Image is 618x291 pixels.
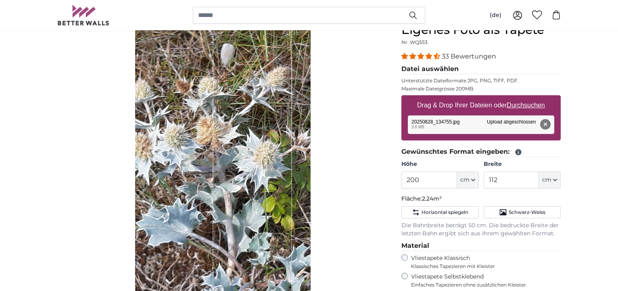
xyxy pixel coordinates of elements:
[457,172,479,188] button: cm
[411,263,554,270] span: Klassisches Tapezieren mit Kleister
[401,222,561,238] p: Die Bahnbreite beträgt 50 cm. Die bedruckte Breite der letzten Bahn ergibt sich aus Ihrem gewählt...
[401,39,428,45] span: Nr. WQ553
[539,172,561,188] button: cm
[401,206,478,218] button: Horizontal spiegeln
[401,86,561,92] p: Maximale Dateigrösse 200MB.
[422,209,468,216] span: Horizontal spiegeln
[414,97,548,113] label: Drag & Drop Ihrer Dateien oder
[401,195,561,203] p: Fläche:
[411,273,561,288] label: Vliestapete Selbstklebend
[411,282,561,288] span: Einfaches Tapezieren ohne zusätzlichen Kleister
[401,147,561,157] legend: Gewünschtes Format eingeben:
[507,102,545,109] u: Durchsuchen
[401,241,561,251] legend: Material
[401,77,561,84] p: Unterstützte Dateiformate JPG, PNG, TIFF, PDF.
[442,52,496,60] span: 33 Bewertungen
[401,52,442,60] span: 4.33 stars
[484,206,561,218] button: Schwarz-Weiss
[509,209,545,216] span: Schwarz-Weiss
[460,176,470,184] span: cm
[401,160,478,168] label: Höhe
[484,160,561,168] label: Breite
[401,64,561,74] legend: Datei auswählen
[542,176,551,184] span: cm
[483,8,508,23] button: (de)
[422,195,442,202] span: 2.24m²
[411,254,554,270] label: Vliestapete Klassisch
[57,5,110,25] img: Betterwalls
